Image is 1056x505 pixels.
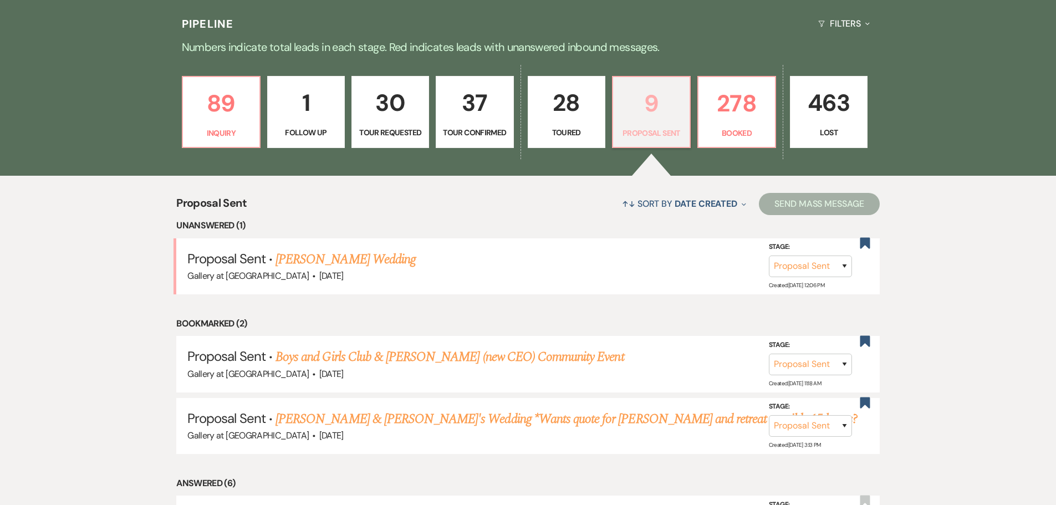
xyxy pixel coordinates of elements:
[176,218,880,233] li: Unanswered (1)
[622,198,635,210] span: ↑↓
[276,249,416,269] a: [PERSON_NAME] Wedding
[797,126,860,139] p: Lost
[814,9,874,38] button: Filters
[618,189,751,218] button: Sort By Date Created
[182,16,234,32] h3: Pipeline
[443,126,506,139] p: Tour Confirmed
[528,76,605,148] a: 28Toured
[443,84,506,121] p: 37
[620,127,683,139] p: Proposal Sent
[769,401,852,413] label: Stage:
[351,76,429,148] a: 30Tour Requested
[769,282,824,289] span: Created: [DATE] 12:06 PM
[274,84,338,121] p: 1
[274,126,338,139] p: Follow Up
[797,84,860,121] p: 463
[436,76,513,148] a: 37Tour Confirmed
[535,84,598,121] p: 28
[769,339,852,351] label: Stage:
[769,241,852,253] label: Stage:
[705,85,768,122] p: 278
[176,195,247,218] span: Proposal Sent
[675,198,737,210] span: Date Created
[319,430,344,441] span: [DATE]
[276,409,858,429] a: [PERSON_NAME] & [PERSON_NAME]'s Wedding *Wants quote for [PERSON_NAME] and retreat possibly 15 ho...
[267,76,345,148] a: 1Follow Up
[319,270,344,282] span: [DATE]
[129,38,927,56] p: Numbers indicate total leads in each stage. Red indicates leads with unanswered inbound messages.
[759,193,880,215] button: Send Mass Message
[182,76,261,148] a: 89Inquiry
[769,380,821,387] span: Created: [DATE] 11:18 AM
[359,126,422,139] p: Tour Requested
[190,85,253,122] p: 89
[276,347,624,367] a: Boys and Girls Club & [PERSON_NAME] (new CEO) Community Event
[359,84,422,121] p: 30
[187,430,309,441] span: Gallery at [GEOGRAPHIC_DATA]
[190,127,253,139] p: Inquiry
[187,368,309,380] span: Gallery at [GEOGRAPHIC_DATA]
[187,270,309,282] span: Gallery at [GEOGRAPHIC_DATA]
[176,317,880,331] li: Bookmarked (2)
[620,85,683,122] p: 9
[612,76,691,148] a: 9Proposal Sent
[705,127,768,139] p: Booked
[319,368,344,380] span: [DATE]
[187,410,266,427] span: Proposal Sent
[176,476,880,491] li: Answered (6)
[535,126,598,139] p: Toured
[187,348,266,365] span: Proposal Sent
[187,250,266,267] span: Proposal Sent
[697,76,776,148] a: 278Booked
[790,76,868,148] a: 463Lost
[769,441,821,448] span: Created: [DATE] 3:13 PM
